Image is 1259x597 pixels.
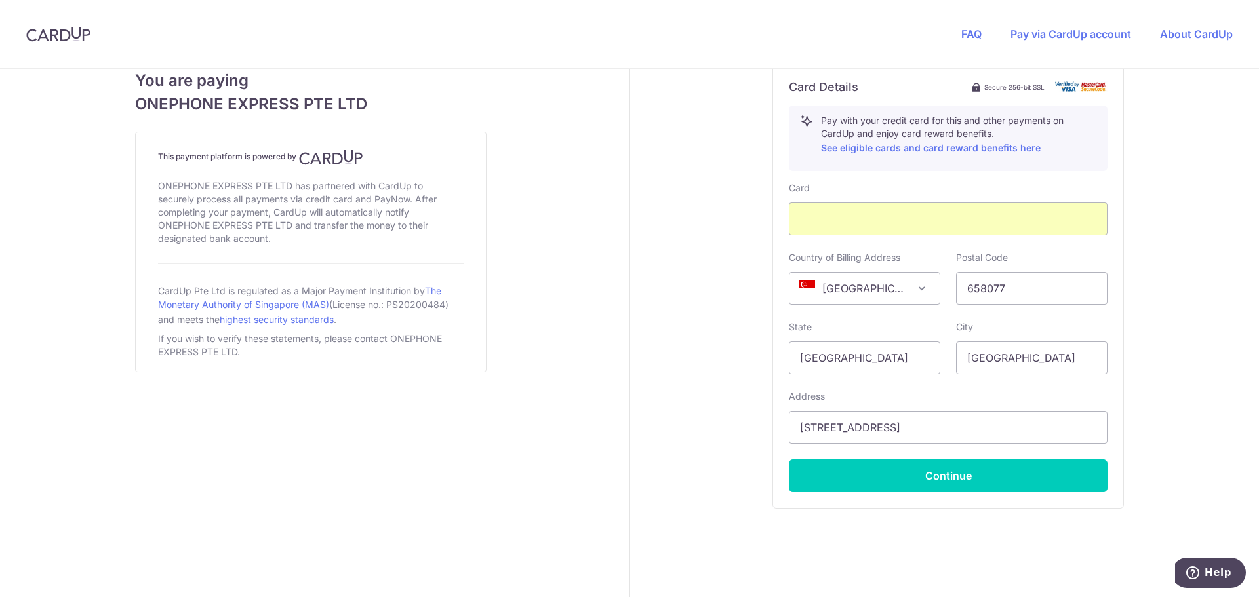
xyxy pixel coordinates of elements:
div: If you wish to verify these statements, please contact ONEPHONE EXPRESS PTE LTD. [158,330,464,361]
iframe: Secure card payment input frame [800,211,1096,227]
img: card secure [1055,81,1108,92]
button: Continue [789,459,1108,492]
input: Example 123456 [956,272,1108,305]
label: Card [789,182,810,195]
span: ONEPHONE EXPRESS PTE LTD [135,92,487,116]
div: ONEPHONE EXPRESS PTE LTD has partnered with CardUp to securely process all payments via credit ca... [158,177,464,248]
span: You are paying [135,69,487,92]
h4: This payment platform is powered by [158,149,464,165]
label: Country of Billing Address [789,251,900,264]
a: highest security standards [220,314,334,325]
label: Address [789,390,825,403]
a: FAQ [961,28,982,41]
label: City [956,320,973,334]
div: CardUp Pte Ltd is regulated as a Major Payment Institution by (License no.: PS20200484) and meets... [158,280,464,330]
a: See eligible cards and card reward benefits here [821,142,1041,153]
img: CardUp [299,149,363,165]
span: Secure 256-bit SSL [984,82,1045,92]
iframe: Opens a widget where you can find more information [1175,558,1246,590]
label: Postal Code [956,251,1008,264]
p: Pay with your credit card for this and other payments on CardUp and enjoy card reward benefits. [821,114,1096,156]
img: CardUp [26,26,90,42]
h6: Card Details [789,79,858,95]
span: Singapore [789,273,940,304]
span: Singapore [789,272,940,305]
label: State [789,320,812,334]
a: Pay via CardUp account [1010,28,1131,41]
a: About CardUp [1160,28,1233,41]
